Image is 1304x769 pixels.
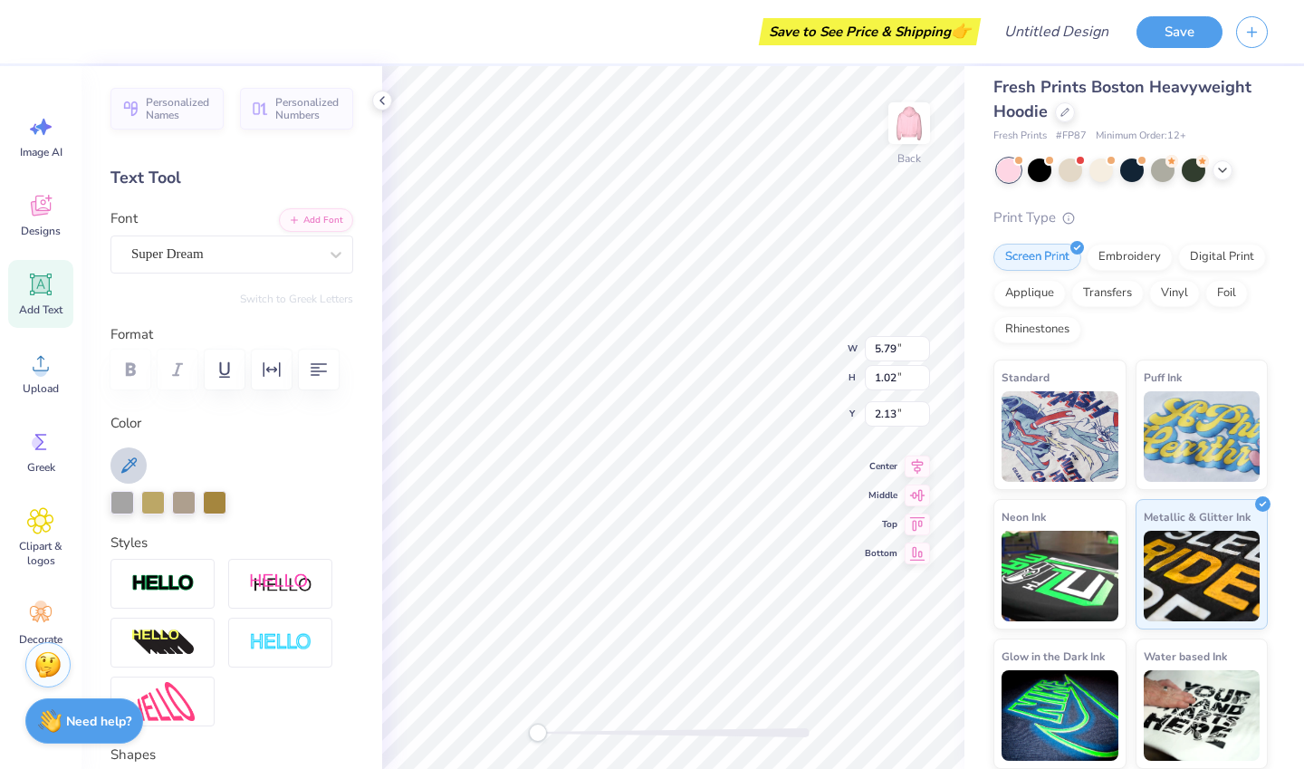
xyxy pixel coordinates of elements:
div: Rhinestones [993,316,1081,343]
img: Free Distort [131,682,195,721]
button: Personalized Numbers [240,88,353,130]
label: Color [110,413,353,434]
div: Back [897,150,921,167]
label: Format [110,324,353,345]
div: Save to See Price & Shipping [763,18,976,45]
label: Font [110,208,138,229]
button: Save [1136,16,1222,48]
div: Embroidery [1087,244,1173,271]
button: Personalized Names [110,88,224,130]
div: Accessibility label [529,724,547,742]
span: Greek [27,460,55,475]
span: Glow in the Dark Ink [1002,647,1105,666]
img: Standard [1002,391,1118,482]
span: Metallic & Glitter Ink [1144,507,1251,526]
img: Stroke [131,573,195,594]
span: Bottom [865,546,897,561]
div: Applique [993,280,1066,307]
img: Glow in the Dark Ink [1002,670,1118,761]
div: Transfers [1071,280,1144,307]
span: Center [865,459,897,474]
div: Digital Print [1178,244,1266,271]
img: 3D Illusion [131,629,195,658]
img: Shadow [249,572,312,595]
div: Vinyl [1149,280,1200,307]
span: Neon Ink [1002,507,1046,526]
span: Personalized Numbers [275,96,342,121]
span: Upload [23,381,59,396]
label: Shapes [110,745,156,765]
span: Fresh Prints Boston Heavyweight Hoodie [993,76,1251,122]
span: Standard [1002,368,1050,387]
span: Top [865,517,897,532]
span: Fresh Prints [993,129,1047,144]
strong: Need help? [66,713,131,730]
img: Negative Space [249,632,312,653]
div: Foil [1205,280,1248,307]
div: Text Tool [110,166,353,190]
span: Middle [865,488,897,503]
img: Metallic & Glitter Ink [1144,531,1261,621]
button: Add Font [279,208,353,232]
div: Screen Print [993,244,1081,271]
img: Water based Ink [1144,670,1261,761]
img: Back [891,105,927,141]
span: Puff Ink [1144,368,1182,387]
input: Untitled Design [990,14,1123,50]
div: Print Type [993,207,1268,228]
img: Puff Ink [1144,391,1261,482]
span: Decorate [19,632,62,647]
span: # FP87 [1056,129,1087,144]
span: Personalized Names [146,96,213,121]
button: Switch to Greek Letters [240,292,353,306]
img: Neon Ink [1002,531,1118,621]
span: Add Text [19,303,62,317]
span: Image AI [20,145,62,159]
span: Designs [21,224,61,238]
span: 👉 [951,20,971,42]
span: Water based Ink [1144,647,1227,666]
span: Minimum Order: 12 + [1096,129,1186,144]
span: Clipart & logos [11,539,71,568]
label: Styles [110,533,148,553]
